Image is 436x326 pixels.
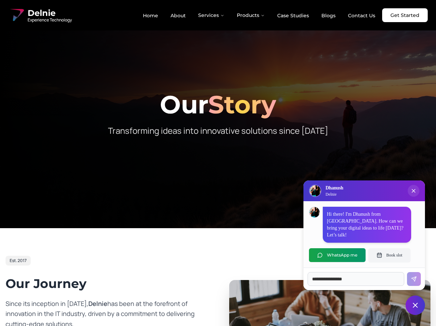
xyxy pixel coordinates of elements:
h2: Our Journey [6,277,207,290]
p: Hi there! I'm Dhanush from [GEOGRAPHIC_DATA]. How can we bring your digital ideas to life [DATE]?... [327,211,407,239]
p: Delnie [326,192,343,197]
a: Case Studies [272,10,314,21]
button: Services [193,8,230,22]
span: Story [208,89,276,120]
button: Close chat [406,296,425,315]
h3: Dhanush [326,185,343,192]
img: Delnie Logo [310,185,321,196]
span: Est. 2017 [10,258,27,263]
a: Blogs [316,10,341,21]
a: Get Started [382,8,428,22]
span: Experience Technology [28,17,72,23]
a: Delnie Logo Full [8,7,72,24]
a: Home [137,10,164,21]
p: Transforming ideas into innovative solutions since [DATE] [86,125,351,136]
button: WhatsApp me [309,248,366,262]
button: Close chat popup [408,185,419,197]
a: Contact Us [342,10,381,21]
img: Delnie Logo [8,7,25,24]
img: Dhanush [309,207,320,217]
span: Delnie [28,8,72,19]
button: Products [231,8,270,22]
span: Delnie [88,299,107,308]
a: About [165,10,191,21]
nav: Main [137,8,381,22]
h1: Our [6,92,430,117]
button: Book slot [368,248,410,262]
